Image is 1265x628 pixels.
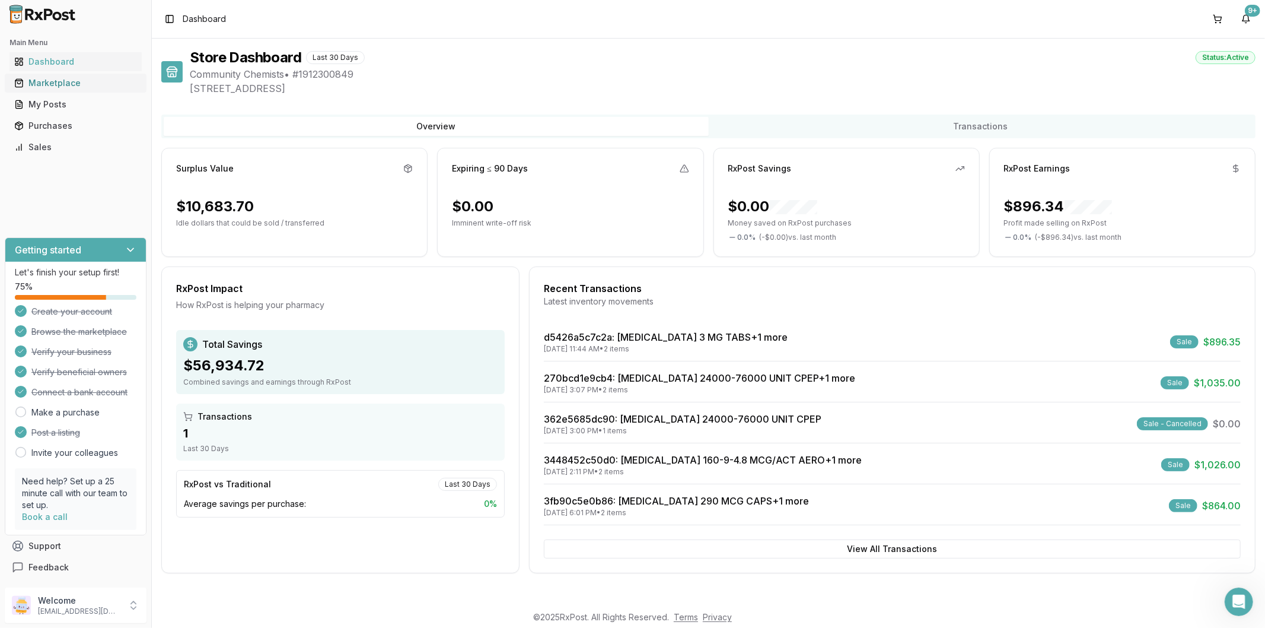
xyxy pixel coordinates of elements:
[183,378,498,387] div: Combined savings and earnings through RxPost
[5,52,146,71] button: Dashboard
[5,116,146,135] button: Purchases
[1170,335,1199,348] div: Sale
[31,306,112,318] span: Create your account
[31,427,80,439] span: Post a listing
[1245,5,1260,17] div: 9+
[14,77,137,89] div: Marketplace
[728,197,817,216] div: $0.00
[452,163,528,175] div: Expiring ≤ 90 Days
[176,197,254,216] div: $10,683.70
[164,117,709,136] button: Overview
[176,163,234,175] div: Surplus Value
[1014,233,1032,242] span: 0.0 %
[9,137,142,158] a: Sales
[183,356,498,375] div: $56,934.72
[1203,335,1241,349] span: $896.35
[544,281,1241,296] div: Recent Transactions
[1035,233,1122,242] span: ( - $896.34 ) vs. last month
[544,413,821,425] a: 362e5685dc90: [MEDICAL_DATA] 24000-76000 UNIT CPEP
[184,498,306,510] span: Average savings per purchase:
[544,467,862,477] div: [DATE] 2:11 PM • 2 items
[15,243,81,257] h3: Getting started
[22,512,68,522] a: Book a call
[5,74,146,93] button: Marketplace
[1169,499,1197,512] div: Sale
[31,407,100,418] a: Make a purchase
[9,94,142,115] a: My Posts
[176,299,505,311] div: How RxPost is helping your pharmacy
[1004,218,1241,228] p: Profit made selling on RxPost
[484,498,497,510] span: 0 %
[544,426,821,436] div: [DATE] 3:00 PM • 1 items
[544,331,788,343] a: d5426a5c7c2a: [MEDICAL_DATA] 3 MG TABS+1 more
[31,326,127,338] span: Browse the marketplace
[14,141,137,153] div: Sales
[1237,9,1256,28] button: 9+
[1137,417,1208,430] div: Sale - Cancelled
[1196,51,1256,64] div: Status: Active
[202,337,262,351] span: Total Savings
[728,163,792,175] div: RxPost Savings
[728,218,965,228] p: Money saved on RxPost purchases
[5,95,146,114] button: My Posts
[1004,163,1070,175] div: RxPost Earnings
[183,13,226,25] nav: breadcrumb
[183,444,498,453] div: Last 30 Days
[5,535,146,557] button: Support
[12,596,31,615] img: User avatar
[176,281,505,296] div: RxPost Impact
[184,478,271,490] div: RxPost vs Traditional
[544,540,1241,559] button: View All Transactions
[544,508,809,518] div: [DATE] 6:01 PM • 2 items
[31,386,128,398] span: Connect a bank account
[438,478,497,491] div: Last 30 Days
[183,425,498,442] div: 1
[9,38,142,47] h2: Main Menu
[738,233,756,242] span: 0.0 %
[1213,417,1241,431] span: $0.00
[22,475,129,511] p: Need help? Set up a 25 minute call with our team to set up.
[9,72,142,94] a: Marketplace
[1004,197,1112,216] div: $896.34
[5,5,81,24] img: RxPost Logo
[14,120,137,132] div: Purchases
[306,51,365,64] div: Last 30 Days
[31,366,127,378] span: Verify beneficial owners
[703,612,732,622] a: Privacy
[544,296,1241,307] div: Latest inventory movements
[544,372,855,384] a: 270bcd1e9cb4: [MEDICAL_DATA] 24000-76000 UNIT CPEP+1 more
[176,218,413,228] p: Idle dollars that could be sold / transferred
[760,233,837,242] span: ( - $0.00 ) vs. last month
[674,612,698,622] a: Terms
[38,607,120,616] p: [EMAIL_ADDRESS][DOMAIN_NAME]
[1202,499,1241,513] span: $864.00
[9,51,142,72] a: Dashboard
[5,138,146,157] button: Sales
[38,595,120,607] p: Welcome
[183,13,226,25] span: Dashboard
[1194,376,1241,390] span: $1,035.00
[544,344,788,354] div: [DATE] 11:44 AM • 2 items
[14,99,137,110] div: My Posts
[31,447,118,459] a: Invite your colleagues
[9,115,142,137] a: Purchases
[1161,458,1190,471] div: Sale
[1194,458,1241,472] span: $1,026.00
[28,562,69,573] span: Feedback
[544,385,855,395] div: [DATE] 3:07 PM • 2 items
[452,197,493,216] div: $0.00
[31,346,111,358] span: Verify your business
[190,81,1256,96] span: [STREET_ADDRESS]
[15,267,136,278] p: Let's finish your setup first!
[452,218,689,228] p: Imminent write-off risk
[197,411,252,423] span: Transactions
[5,557,146,578] button: Feedback
[544,495,809,507] a: 3fb90c5e0b86: [MEDICAL_DATA] 290 MCG CAPS+1 more
[1161,376,1189,389] div: Sale
[1225,588,1253,616] iframe: Intercom live chat
[15,281,33,293] span: 75 %
[190,48,301,67] h1: Store Dashboard
[709,117,1254,136] button: Transactions
[14,56,137,68] div: Dashboard
[544,454,862,466] a: 3448452c50d0: [MEDICAL_DATA] 160-9-4.8 MCG/ACT AERO+1 more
